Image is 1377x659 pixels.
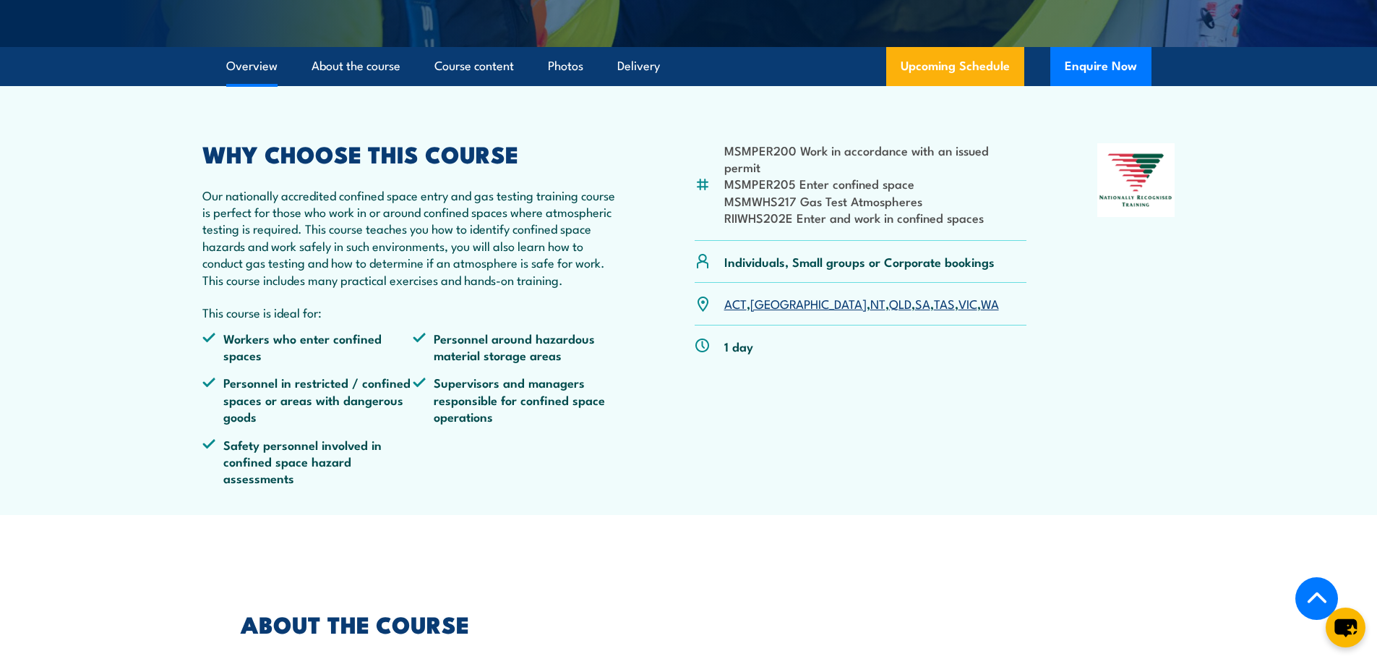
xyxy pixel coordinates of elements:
[889,294,911,312] a: QLD
[1326,608,1365,647] button: chat-button
[617,47,660,85] a: Delivery
[886,47,1024,86] a: Upcoming Schedule
[958,294,977,312] a: VIC
[724,175,1027,192] li: MSMPER205 Enter confined space
[226,47,278,85] a: Overview
[434,47,514,85] a: Course content
[724,253,995,270] p: Individuals, Small groups or Corporate bookings
[724,338,753,354] p: 1 day
[934,294,955,312] a: TAS
[915,294,930,312] a: SA
[312,47,400,85] a: About the course
[1097,143,1175,217] img: Nationally Recognised Training logo.
[202,187,625,288] p: Our nationally accredited confined space entry and gas testing training course is perfect for tho...
[202,330,413,364] li: Workers who enter confined spaces
[724,192,1027,209] li: MSMWHS217 Gas Test Atmospheres
[724,294,747,312] a: ACT
[202,304,625,320] p: This course is ideal for:
[202,436,413,487] li: Safety personnel involved in confined space hazard assessments
[413,374,624,425] li: Supervisors and managers responsible for confined space operations
[1050,47,1151,86] button: Enquire Now
[981,294,999,312] a: WA
[241,613,622,634] h2: ABOUT THE COURSE
[548,47,583,85] a: Photos
[870,294,885,312] a: NT
[724,295,999,312] p: , , , , , , ,
[413,330,624,364] li: Personnel around hazardous material storage areas
[202,143,625,163] h2: WHY CHOOSE THIS COURSE
[202,374,413,425] li: Personnel in restricted / confined spaces or areas with dangerous goods
[724,142,1027,176] li: MSMPER200 Work in accordance with an issued permit
[750,294,867,312] a: [GEOGRAPHIC_DATA]
[724,209,1027,226] li: RIIWHS202E Enter and work in confined spaces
